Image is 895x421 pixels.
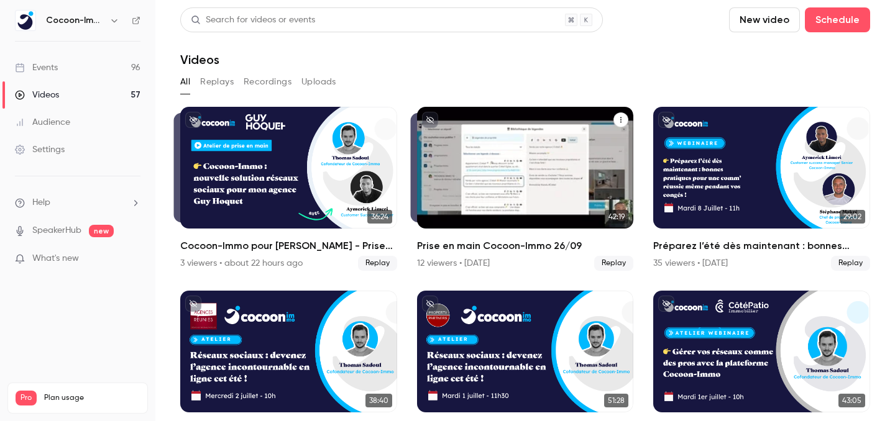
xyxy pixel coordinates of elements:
button: unpublished [422,112,438,128]
span: What's new [32,252,79,265]
img: Cocoon-Immo [16,11,35,30]
h2: Préparez l’été dès maintenant : bonnes pratiques pour une comm’ réussie même pendant vos congés [653,238,870,253]
section: Videos [180,7,870,414]
button: unpublished [422,296,438,312]
button: All [180,72,190,92]
li: Préparez l’été dès maintenant : bonnes pratiques pour une comm’ réussie même pendant vos congés [653,107,870,271]
span: Replay [358,256,397,271]
iframe: Noticeable Trigger [126,253,140,265]
a: 29:02Préparez l’été dès maintenant : bonnes pratiques pour une comm’ réussie même pendant vos con... [653,107,870,271]
span: Replay [594,256,633,271]
button: unpublished [185,112,201,128]
div: Videos [15,89,59,101]
button: Replays [200,72,234,92]
div: Audience [15,116,70,129]
span: 42:19 [605,210,628,224]
span: new [89,225,114,237]
h1: Videos [180,52,219,67]
span: Help [32,196,50,209]
li: Prise en main Cocoon-Immo 26/09 [417,107,634,271]
button: unpublished [658,112,674,128]
span: Pro [16,391,37,405]
span: 36:24 [367,210,392,224]
span: 43:05 [838,394,865,407]
li: Cocoon-Immo pour Guy Hoquet - Prise en main [180,107,397,271]
a: 36:2436:24Cocoon-Immo pour [PERSON_NAME] - Prise en main3 viewers • about 22 hours agoReplay [180,107,397,271]
div: Events [15,61,58,74]
div: 3 viewers • about 22 hours ago [180,257,303,269]
button: Uploads [301,72,336,92]
span: 51:28 [604,394,628,407]
h2: Cocoon-Immo pour [PERSON_NAME] - Prise en main [180,238,397,253]
div: 12 viewers • [DATE] [417,257,490,269]
span: Plan usage [44,393,140,403]
a: SpeakerHub [32,224,81,237]
button: Recordings [244,72,291,92]
button: unpublished [185,296,201,312]
div: Settings [15,143,65,156]
span: Replay [831,256,870,271]
li: help-dropdown-opener [15,196,140,209]
span: 29:02 [840,210,865,224]
div: 35 viewers • [DATE] [653,257,728,269]
h2: Prise en main Cocoon-Immo 26/09 [417,238,634,253]
h6: Cocoon-Immo [46,14,104,27]
div: Search for videos or events [191,14,315,27]
a: 42:1942:19Prise en main Cocoon-Immo 26/0912 viewers • [DATE]Replay [417,107,634,271]
span: 38:40 [365,394,392,407]
button: New video [729,7,800,32]
button: Schedule [805,7,870,32]
button: unpublished [658,296,674,312]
